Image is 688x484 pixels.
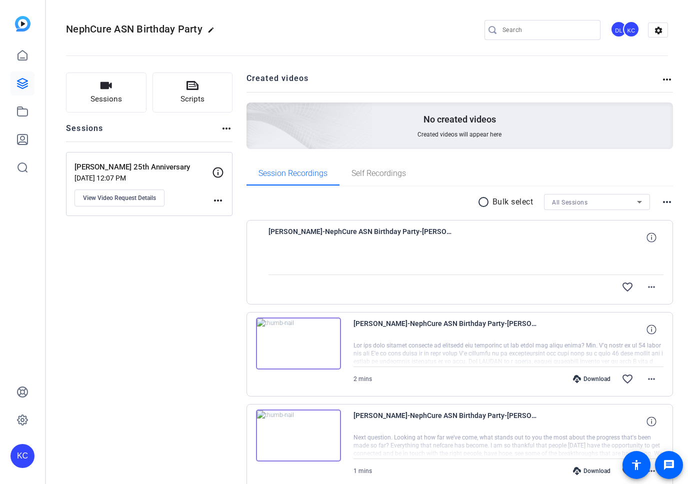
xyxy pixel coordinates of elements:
mat-icon: more_horiz [220,122,232,134]
span: NephCure ASN Birthday Party [66,23,202,35]
span: 1 mins [353,467,372,474]
img: blue-gradient.svg [15,16,30,31]
mat-icon: accessibility [630,459,642,471]
mat-icon: favorite_border [621,465,633,477]
span: [PERSON_NAME]-NephCure ASN Birthday Party-[PERSON_NAME] 25th Anniversary-1758224506244-webcam [353,317,538,341]
p: Bulk select [492,196,533,208]
span: Self Recordings [351,169,406,177]
mat-icon: more_horiz [212,194,224,206]
mat-icon: edit [207,26,219,38]
div: KC [10,444,34,468]
mat-icon: more_horiz [645,373,657,385]
div: Download [568,467,615,475]
span: Session Recordings [258,169,327,177]
img: thumb-nail [256,409,341,461]
span: 2 mins [353,375,372,382]
p: No created videos [423,113,496,125]
ngx-avatar: Destiny Lalonde [610,21,628,38]
mat-icon: more_horiz [661,196,673,208]
mat-icon: more_horiz [661,73,673,85]
span: Created videos will appear here [417,130,501,138]
mat-icon: more_horiz [645,465,657,477]
span: View Video Request Details [83,194,156,202]
button: Scripts [152,72,233,112]
div: KC [623,21,639,37]
button: Sessions [66,72,146,112]
span: [PERSON_NAME]-NephCure ASN Birthday Party-[PERSON_NAME] 25th Anniversary-1758224231160-webcam [353,409,538,433]
p: [DATE] 12:07 PM [74,174,212,182]
img: thumb-nail [256,317,341,369]
img: Creted videos background [134,3,373,220]
span: [PERSON_NAME]-NephCure ASN Birthday Party-[PERSON_NAME] 25th Anniversary-1758224790355-webcam [268,225,453,249]
input: Search [502,24,592,36]
h2: Sessions [66,122,103,141]
span: Sessions [90,93,122,105]
p: [PERSON_NAME] 25th Anniversary [74,161,212,173]
ngx-avatar: Kendra Caruth [623,21,640,38]
button: View Video Request Details [74,189,164,206]
mat-icon: message [663,459,675,471]
mat-icon: favorite_border [621,373,633,385]
div: DL [610,21,627,37]
mat-icon: more_horiz [645,281,657,293]
span: Scripts [180,93,204,105]
div: Download [568,375,615,383]
h2: Created videos [246,72,661,92]
mat-icon: settings [648,23,668,38]
mat-icon: radio_button_unchecked [477,196,492,208]
span: All Sessions [552,199,587,206]
mat-icon: favorite_border [621,281,633,293]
